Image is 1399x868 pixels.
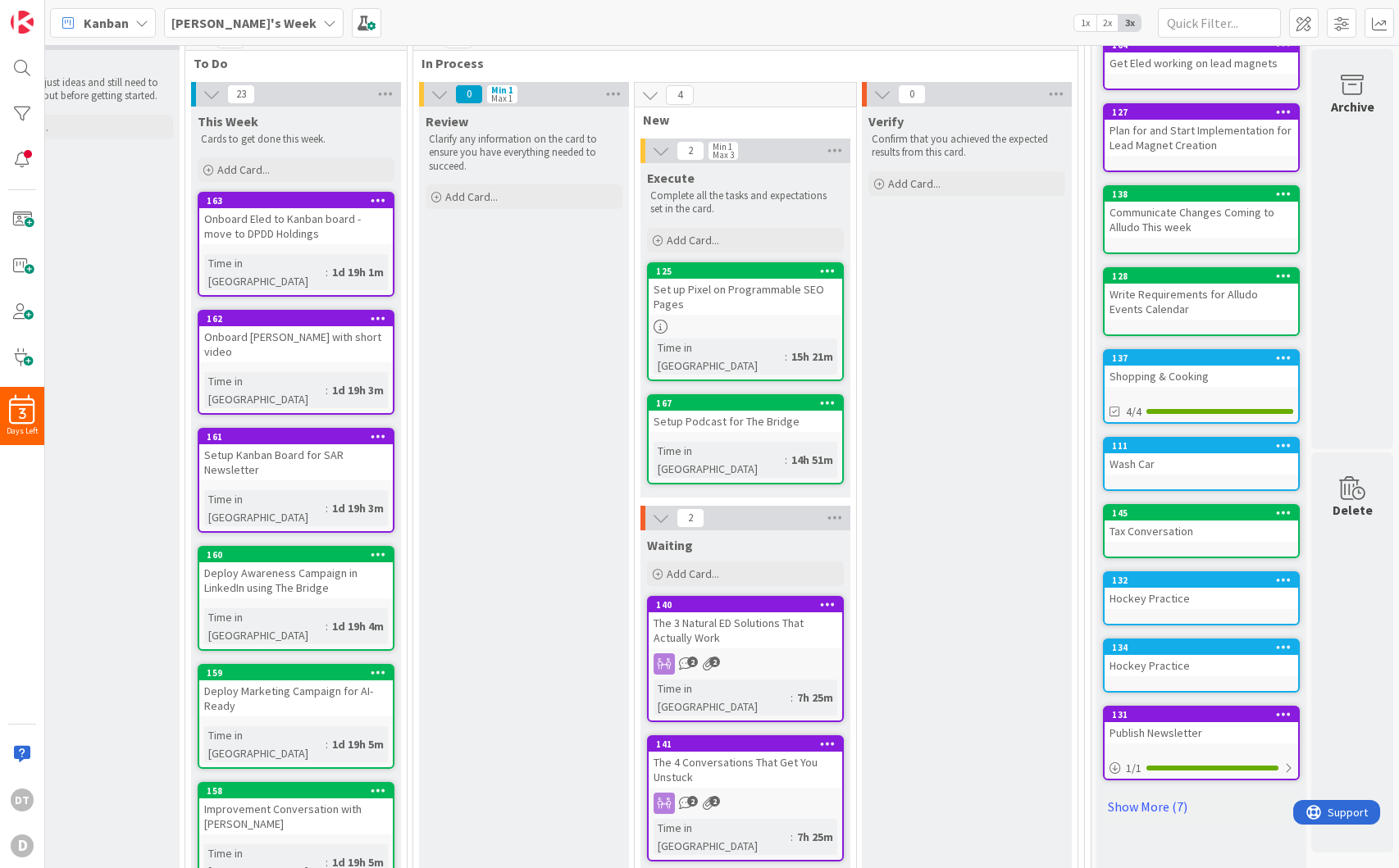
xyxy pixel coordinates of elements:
div: Time in [GEOGRAPHIC_DATA] [654,819,791,855]
div: 138 [1112,189,1298,200]
div: 160 [199,548,393,562]
span: : [326,735,328,753]
div: 159Deploy Marketing Campaign for AI-Ready [199,666,393,716]
div: 161Setup Kanban Board for SAR Newsletter [199,429,393,480]
div: 132Hockey Practice [1105,573,1298,609]
div: Improvement Conversation with [PERSON_NAME] [199,798,393,834]
span: 4/4 [1126,403,1142,420]
div: 131 [1105,707,1298,722]
div: Plan for and Start Implementation for Lead Magnet Creation [1105,120,1298,156]
div: 134 [1112,642,1298,653]
span: Kanban [84,13,129,33]
div: Archive [1331,97,1374,116]
span: : [785,348,787,366]
span: In Process [422,55,1057,71]
span: 3x [1119,15,1141,31]
div: Min 1 [491,86,513,94]
span: This Week [198,113,258,130]
div: 7h 25m [793,828,837,846]
div: 15h 21m [787,348,837,366]
span: 3 [19,408,26,420]
span: : [326,381,328,399]
div: Min 1 [713,143,732,151]
div: 141 [656,738,842,750]
div: Setup Podcast for The Bridge [649,411,842,432]
div: Onboard [PERSON_NAME] with short video [199,326,393,362]
span: Support [34,2,75,22]
div: Get Eled working on lead magnets [1105,52,1298,74]
div: Onboard Eled to Kanban board - move to DPDD Holdings [199,208,393,244]
div: 140 [649,598,842,612]
div: 145 [1112,507,1298,519]
div: 158 [199,784,393,798]
div: 164Get Eled working on lead magnets [1105,38,1298,74]
div: Deploy Awareness Campaign in LinkedIn using The Bridge [199,562,393,598]
div: 127 [1105,105,1298,120]
span: Add Card... [217,162,270,177]
div: Max 1 [491,94,513,102]
div: 127 [1112,107,1298,118]
span: : [785,451,787,469]
div: 158 [207,785,393,797]
div: 128 [1112,270,1298,282]
div: The 4 Conversations That Get You Unstuck [649,752,842,788]
span: Waiting [647,537,693,553]
div: Set up Pixel on Programmable SEO Pages [649,279,842,315]
div: 125 [656,266,842,277]
div: Communicate Changes Coming to Alludo This week [1105,202,1298,238]
span: 23 [227,84,255,104]
a: Show More (7) [1103,793,1300,820]
div: 162 [199,311,393,326]
div: Time in [GEOGRAPHIC_DATA] [204,726,326,762]
div: 163 [207,195,393,207]
div: Hockey Practice [1105,655,1298,676]
div: 161 [199,429,393,444]
div: Publish Newsletter [1105,722,1298,743]
span: 2 [709,796,720,807]
div: 1d 19h 5m [328,735,388,753]
div: 125 [649,264,842,279]
span: 0 [455,84,483,104]
div: 167Setup Podcast for The Bridge [649,396,842,432]
div: 137 [1105,351,1298,366]
div: 1/1 [1105,758,1298,779]
div: 137 [1112,352,1298,364]
div: 158Improvement Conversation with [PERSON_NAME] [199,784,393,834]
span: : [791,688,793,707]
div: Deploy Marketing Campaign for AI-Ready [199,680,393,716]
div: 128 [1105,269,1298,284]
p: Complete all the tasks and expectations set in the card. [650,189,841,216]
div: 14h 51m [787,451,837,469]
span: To Do [194,55,386,71]
span: 1x [1074,15,1096,31]
div: 162Onboard [PERSON_NAME] with short video [199,311,393,362]
div: 140 [656,599,842,611]
div: 160Deploy Awareness Campaign in LinkedIn using The Bridge [199,548,393,598]
div: 127Plan for and Start Implementation for Lead Magnet Creation [1105,105,1298,156]
div: Shopping & Cooking [1105,366,1298,387]
div: 134 [1105,640,1298,655]
span: Add Card... [667,233,719,248]
div: 111Wash Car [1105,439,1298,475]
div: 145Tax Conversation [1105,506,1298,542]
span: Add Card... [667,566,719,581]
div: Wash Car [1105,453,1298,475]
div: DT [11,788,34,811]
div: 132 [1112,575,1298,586]
div: 167 [656,398,842,409]
div: 141The 4 Conversations That Get You Unstuck [649,737,842,788]
div: 125Set up Pixel on Programmable SEO Pages [649,264,842,315]
span: Execute [647,170,695,186]
span: 2 [677,508,704,528]
span: 1 / 1 [1126,760,1142,777]
img: Visit kanbanzone.com [11,11,34,34]
span: New [643,111,836,128]
p: Cards to get done this week. [201,133,391,146]
div: 137Shopping & Cooking [1105,351,1298,387]
span: 2 [709,657,720,667]
div: 141 [649,737,842,752]
div: The 3 Natural ED Solutions That Actually Work [649,612,842,648]
div: 138Communicate Changes Coming to Alludo This week [1105,187,1298,238]
div: Delete [1333,500,1373,520]
div: 131Publish Newsletter [1105,707,1298,743]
